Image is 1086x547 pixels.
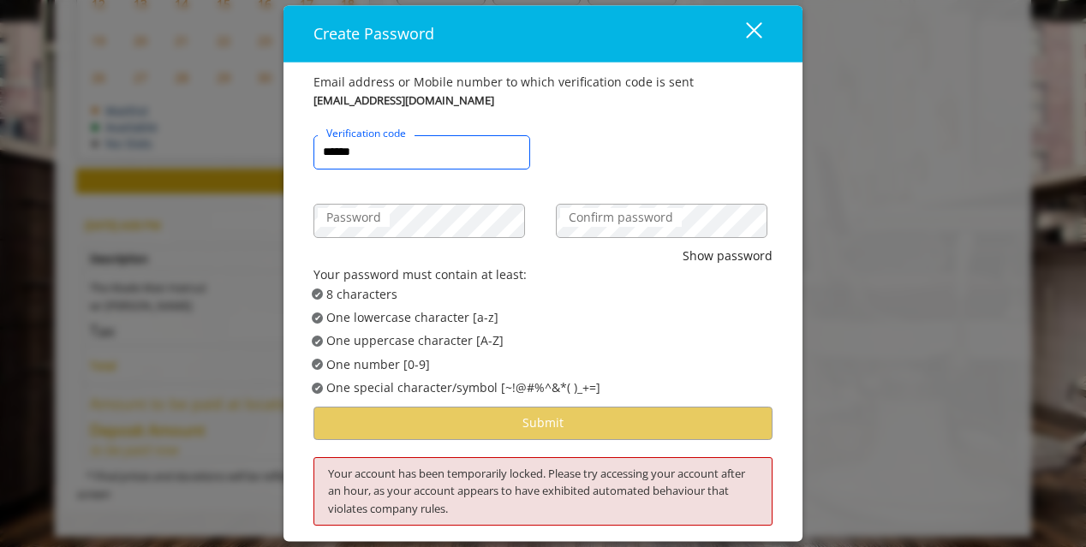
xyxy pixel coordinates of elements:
[314,382,321,395] span: ✔
[313,204,525,238] input: Password
[313,73,773,92] div: Email address or Mobile number to which verification code is sent
[326,285,397,304] span: 8 characters
[683,247,773,265] button: Show password
[318,208,390,227] label: Password
[314,335,321,348] span: ✔
[726,21,761,46] div: close dialog
[313,407,773,440] button: Submit
[313,457,773,526] div: Your account has been temporarily locked. Please try accessing your account after an hour, as you...
[314,358,321,372] span: ✔
[326,332,504,351] span: One uppercase character [A-Z]
[314,312,321,325] span: ✔
[313,135,530,169] input: Verification code
[313,23,434,44] span: Create Password
[313,266,773,285] div: Your password must contain at least:
[714,16,773,51] button: close dialog
[326,308,498,327] span: One lowercase character [a-z]
[556,204,767,238] input: Confirm password
[560,208,682,227] label: Confirm password
[326,379,600,398] span: One special character/symbol [~!@#%^&*( )_+=]
[326,355,430,374] span: One number [0-9]
[313,92,494,110] b: [EMAIL_ADDRESS][DOMAIN_NAME]
[314,288,321,301] span: ✔
[318,125,415,141] label: Verification code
